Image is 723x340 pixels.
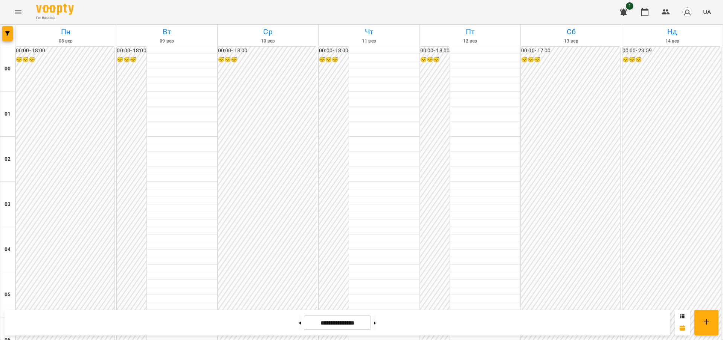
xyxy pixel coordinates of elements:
span: UA [703,8,711,16]
h6: 09 вер [117,38,216,45]
h6: 😴😴😴 [622,56,721,64]
h6: 00:00 - 18:00 [420,47,450,55]
h6: 10 вер [219,38,317,45]
button: UA [700,5,714,19]
h6: 00:00 - 17:00 [521,47,620,55]
h6: Ср [219,26,317,38]
h6: Нд [623,26,721,38]
h6: 14 вер [623,38,721,45]
img: avatar_s.png [682,7,692,17]
h6: 00:00 - 18:00 [16,47,114,55]
h6: 12 вер [421,38,519,45]
h6: 00:00 - 18:00 [218,47,317,55]
h6: 01 [5,110,11,118]
h6: 13 вер [522,38,620,45]
span: For Business [36,15,74,20]
h6: 00:00 - 18:00 [117,47,146,55]
h6: 😴😴😴 [319,56,348,64]
h6: 11 вер [320,38,418,45]
span: 1 [626,2,633,10]
button: Menu [9,3,27,21]
h6: 04 [5,245,11,254]
img: Voopty Logo [36,4,74,15]
h6: 😴😴😴 [16,56,114,64]
h6: Пт [421,26,519,38]
h6: 😴😴😴 [521,56,620,64]
h6: Сб [522,26,620,38]
h6: Пн [17,26,115,38]
h6: Чт [320,26,418,38]
h6: 05 [5,291,11,299]
h6: 03 [5,200,11,209]
h6: 00:00 - 18:00 [319,47,348,55]
h6: 00 [5,65,11,73]
h6: 😴😴😴 [218,56,317,64]
h6: 😴😴😴 [117,56,146,64]
h6: 00:00 - 23:59 [622,47,721,55]
h6: Вт [117,26,216,38]
h6: 😴😴😴 [420,56,450,64]
h6: 08 вер [17,38,115,45]
h6: 02 [5,155,11,163]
